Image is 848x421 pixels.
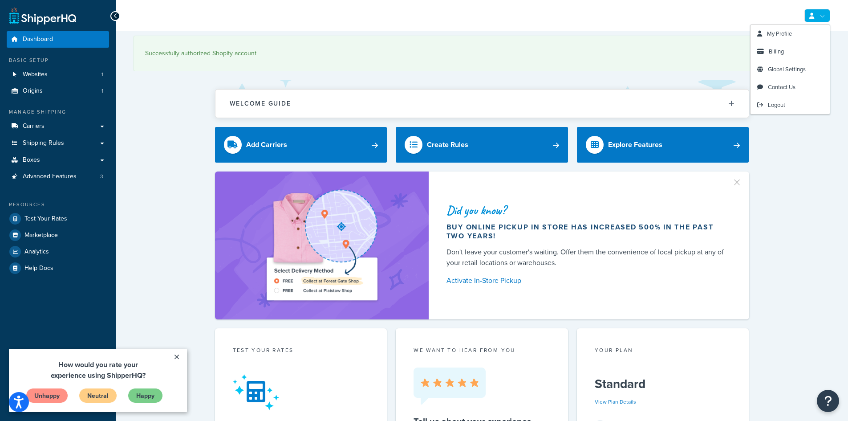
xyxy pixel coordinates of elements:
[414,346,550,354] p: we want to hear from you
[23,173,77,180] span: Advanced Features
[7,168,109,185] a: Advanced Features3
[427,139,468,151] div: Create Rules
[751,25,830,43] a: My Profile
[100,173,103,180] span: 3
[817,390,839,412] button: Open Resource Center
[7,83,109,99] li: Origins
[7,227,109,243] a: Marketplace
[7,57,109,64] div: Basic Setup
[7,118,109,135] a: Carriers
[23,123,45,130] span: Carriers
[215,90,749,118] button: Welcome Guide
[24,248,49,256] span: Analytics
[769,47,784,56] span: Billing
[7,31,109,48] a: Dashboard
[23,139,64,147] span: Shipping Rules
[7,66,109,83] li: Websites
[446,223,728,241] div: Buy online pickup in store has increased 500% in the past two years!
[233,346,369,356] div: Test your rates
[23,71,48,78] span: Websites
[215,127,387,163] a: Add Carriers
[7,152,109,168] a: Boxes
[24,232,58,239] span: Marketplace
[595,346,731,356] div: Your Plan
[751,61,830,78] a: Global Settings
[7,201,109,208] div: Resources
[751,78,830,96] a: Contact Us
[608,139,662,151] div: Explore Features
[767,29,792,38] span: My Profile
[23,87,43,95] span: Origins
[768,101,785,109] span: Logout
[7,168,109,185] li: Advanced Features
[7,135,109,151] a: Shipping Rules
[7,83,109,99] a: Origins1
[24,215,67,223] span: Test Your Rates
[23,36,53,43] span: Dashboard
[751,96,830,114] a: Logout
[246,139,287,151] div: Add Carriers
[7,244,109,260] a: Analytics
[7,211,109,227] a: Test Your Rates
[396,127,568,163] a: Create Rules
[145,47,819,60] div: Successfully authorized Shopify account
[751,43,830,61] a: Billing
[23,156,40,164] span: Boxes
[7,108,109,116] div: Manage Shipping
[24,265,53,272] span: Help Docs
[230,100,291,107] h2: Welcome Guide
[101,71,103,78] span: 1
[595,377,731,391] h5: Standard
[446,247,728,268] div: Don't leave your customer's waiting. Offer them the convenience of local pickup at any of your re...
[768,83,795,91] span: Contact Us
[9,349,187,412] iframe: To enrich screen reader interactions, please activate Accessibility in Grammarly extension settings
[446,204,728,217] div: Did you know?
[241,185,402,306] img: ad-shirt-map-b0359fc47e01cab431d101c4b569394f6a03f54285957d908178d52f29eb9668.png
[595,398,636,406] a: View Plan Details
[101,87,103,95] span: 1
[577,127,749,163] a: Explore Features
[7,66,109,83] a: Websites1
[768,65,806,74] span: Global Settings
[446,274,728,287] a: Activate In-Store Pickup
[7,260,109,276] a: Help Docs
